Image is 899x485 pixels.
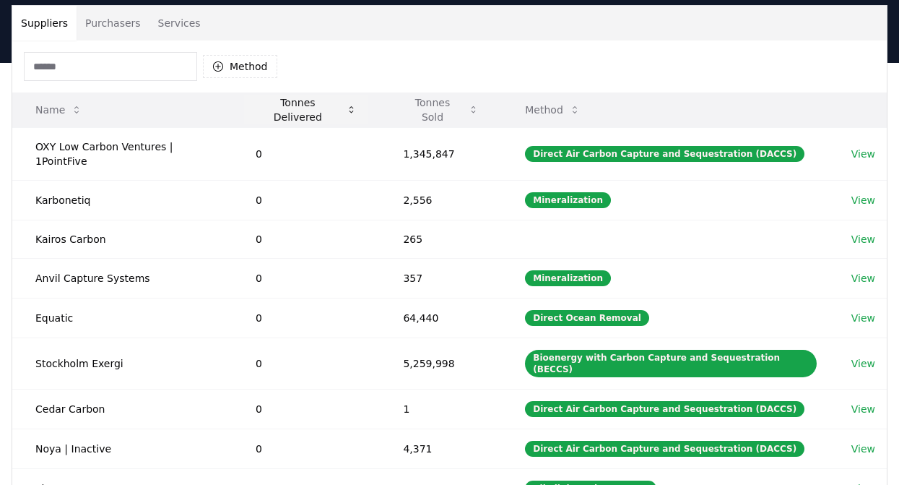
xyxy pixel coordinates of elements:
button: Tonnes Delivered [244,95,369,124]
div: Direct Air Carbon Capture and Sequestration (DACCS) [525,146,804,162]
td: 2,556 [380,180,502,220]
td: 1 [380,389,502,429]
td: 5,259,998 [380,338,502,389]
td: 0 [233,429,381,468]
td: 357 [380,258,502,298]
button: Method [513,95,592,124]
div: Direct Air Carbon Capture and Sequestration (DACCS) [525,441,804,457]
button: Services [149,6,209,40]
button: Name [24,95,94,124]
td: Equatic [12,298,233,338]
div: Bioenergy with Carbon Capture and Sequestration (BECCS) [525,350,816,377]
td: Anvil Capture Systems [12,258,233,298]
td: 0 [233,298,381,338]
td: 0 [233,180,381,220]
button: Purchasers [77,6,149,40]
button: Suppliers [12,6,77,40]
td: 0 [233,127,381,180]
a: View [851,271,875,286]
div: Direct Ocean Removal [525,310,649,326]
a: View [851,232,875,246]
td: Karbonetiq [12,180,233,220]
td: 1,345,847 [380,127,502,180]
div: Mineralization [525,270,611,286]
td: 0 [233,220,381,258]
td: Noya | Inactive [12,429,233,468]
td: 64,440 [380,298,502,338]
td: Cedar Carbon [12,389,233,429]
button: Method [203,55,277,78]
td: 4,371 [380,429,502,468]
td: OXY Low Carbon Ventures | 1PointFive [12,127,233,180]
a: View [851,402,875,416]
button: Tonnes Sold [391,95,490,124]
td: 0 [233,258,381,298]
div: Mineralization [525,192,611,208]
td: 0 [233,389,381,429]
a: View [851,356,875,371]
a: View [851,442,875,456]
a: View [851,147,875,161]
td: Stockholm Exergi [12,338,233,389]
a: View [851,311,875,325]
td: 0 [233,338,381,389]
div: Direct Air Carbon Capture and Sequestration (DACCS) [525,401,804,417]
td: 265 [380,220,502,258]
td: Kairos Carbon [12,220,233,258]
a: View [851,193,875,207]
